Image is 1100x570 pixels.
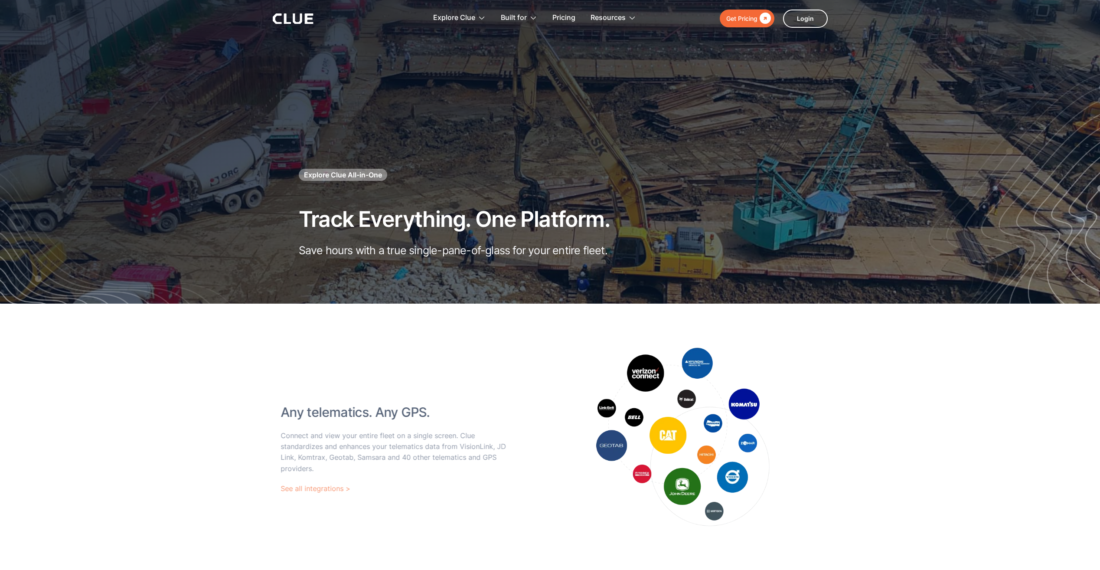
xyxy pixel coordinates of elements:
[304,170,382,180] div: Explore Clue All-in-One
[584,340,794,551] img: Telematics integrations for visionlink, JD link, Komtrax, Geotab, Samsara and more
[757,13,771,24] div: 
[501,4,527,32] div: Built for
[552,4,575,32] a: Pricing
[433,4,486,32] div: Explore Clue
[299,169,387,181] a: Explore Clue All-in-One
[591,4,636,32] div: Resources
[433,4,475,32] div: Explore Clue
[591,4,626,32] div: Resources
[783,10,828,28] a: Login
[281,396,515,419] h2: Any telematics. Any GPS.
[299,207,610,231] h1: Track Everything. One Platform.
[281,484,350,493] a: See all integrations >
[720,10,774,27] a: Get Pricing
[726,13,757,24] div: Get Pricing
[299,244,711,257] p: Save hours with a true single-pane-of-glass for your entire fleet.
[501,4,537,32] div: Built for
[908,46,1100,304] img: Construction fleet management software
[281,430,515,474] p: Connect and view your entire fleet on a single screen. Clue standardizes and enhances your telema...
